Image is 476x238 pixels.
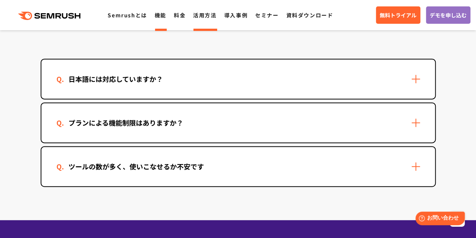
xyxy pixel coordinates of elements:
[255,11,278,19] a: セミナー
[56,117,195,128] div: プランによる機能制限はありますか？
[193,11,216,19] a: 活用方法
[155,11,166,19] a: 機能
[286,11,333,19] a: 資料ダウンロード
[426,6,470,24] a: デモを申し込む
[56,161,216,172] div: ツールの数が多く、使いこなせるか不安です
[409,209,468,230] iframe: Help widget launcher
[108,11,147,19] a: Semrushとは
[224,11,248,19] a: 導入事例
[174,11,186,19] a: 料金
[376,6,420,24] a: 無料トライアル
[430,11,467,19] span: デモを申し込む
[56,74,175,84] div: 日本語には対応していますか？
[380,11,417,19] span: 無料トライアル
